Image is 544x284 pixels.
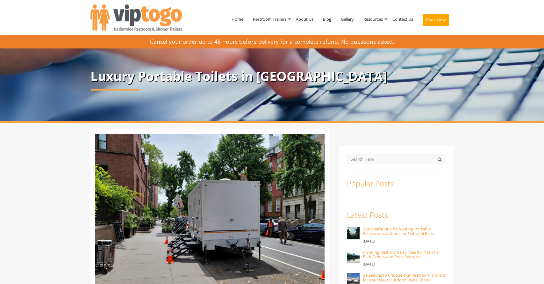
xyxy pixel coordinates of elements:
button: Book Now [423,14,449,26]
a: Blog [318,3,336,36]
p: [DATE] [363,260,446,268]
img: Planning Restroom Facilities for National Park Events and Peak Seasons - VIPTOGO [347,250,360,263]
a: Home [227,3,248,36]
a: Gallery [336,3,359,36]
img: Considerations for Renting Portable Restroom Solutions for National Parks - VIPTOGO [347,227,360,239]
input: Search Here [347,154,446,164]
h3: Latest Posts [347,211,446,219]
img: VIPTOGO [90,4,182,31]
a: About Us [291,3,318,36]
p: Luxury Portable Toilets in [GEOGRAPHIC_DATA] [90,69,454,83]
a: Contact Us [388,3,418,36]
a: Resources [359,3,388,36]
h3: Popular Posts [347,179,446,188]
button: Live Chat [519,259,544,284]
a: Considerations for Renting Portable Restroom Solutions for National Parks [363,226,435,236]
p: [DATE] [363,237,446,245]
a: Planning Restroom Facilities for National Park Events and Peak Seasons [363,249,440,259]
a: Book Now [418,3,454,40]
a: Restroom Trailers [248,3,291,36]
a: 5 Reasons to Choose Our Restroom Trailers for Your Next Outdoor Trade Show [363,272,445,282]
